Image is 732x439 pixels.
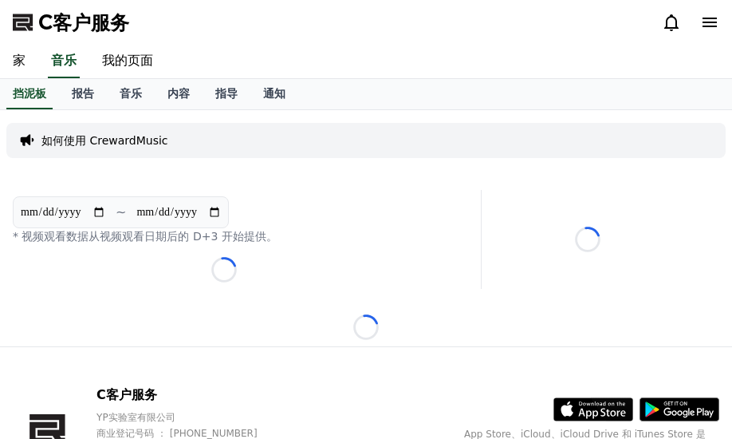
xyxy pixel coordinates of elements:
font: 音乐 [120,87,142,100]
font: 报告 [72,87,94,100]
a: 报告 [59,79,107,109]
a: 音乐 [48,45,80,78]
a: 通知 [250,79,298,109]
p: C客户服务 [96,386,288,405]
a: 音乐 [107,79,155,109]
font: 内容 [167,87,190,100]
a: 指导 [203,79,250,109]
font: 通知 [263,87,285,100]
font: 挡泥板 [13,87,46,100]
a: 我的页面 [89,45,166,78]
font: 指导 [215,87,238,100]
p: * 视频观看数据从视频观看日期后的 D+3 开始提供。 [13,228,436,244]
span: C客户服务 [38,10,129,35]
p: YP实验室有限公司 [96,411,288,424]
a: 挡泥板 [6,79,53,109]
p: ~ [116,203,126,222]
a: 如何使用 CrewardMusic [41,132,168,148]
a: 内容 [155,79,203,109]
a: C客户服务 [13,10,129,35]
